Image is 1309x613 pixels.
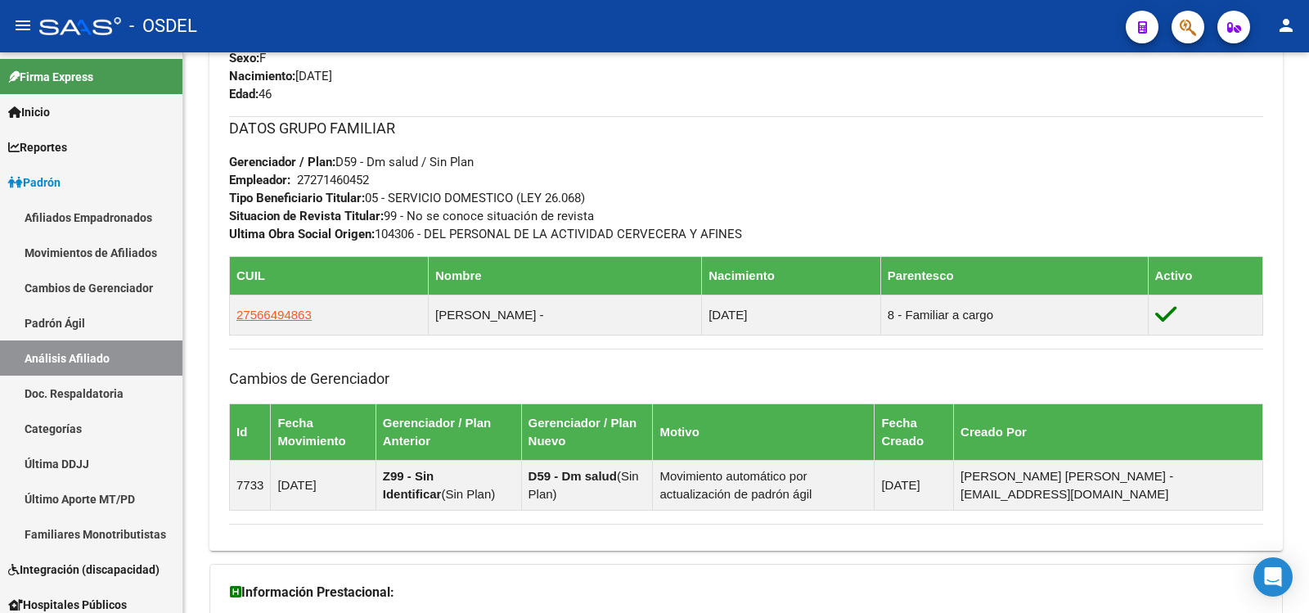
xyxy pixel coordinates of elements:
span: Inicio [8,103,50,121]
strong: Gerenciador / Plan: [229,155,335,169]
span: D59 - Dm salud / Sin Plan [229,155,474,169]
th: CUIL [230,256,429,295]
th: Nacimiento [702,256,881,295]
td: Movimiento automático por actualización de padrón ágil [653,460,875,510]
mat-icon: person [1276,16,1296,35]
span: [DATE] [229,69,332,83]
td: [PERSON_NAME] [PERSON_NAME] - [EMAIL_ADDRESS][DOMAIN_NAME] [954,460,1263,510]
td: 7733 [230,460,271,510]
td: 8 - Familiar a cargo [880,295,1148,335]
h3: Información Prestacional: [230,581,1262,604]
div: 27271460452 [297,171,369,189]
th: Motivo [653,403,875,460]
span: Sin Plan [529,469,639,501]
span: 05 - SERVICIO DOMESTICO (LEY 26.068) [229,191,585,205]
mat-icon: menu [13,16,33,35]
span: - OSDEL [129,8,197,44]
strong: Nacimiento: [229,69,295,83]
th: Id [230,403,271,460]
td: [PERSON_NAME] - [429,295,702,335]
span: 104306 - DEL PERSONAL DE LA ACTIVIDAD CERVECERA Y AFINES [229,227,742,241]
th: Parentesco [880,256,1148,295]
td: [DATE] [875,460,954,510]
span: F [229,51,266,65]
span: Sin Plan [445,487,491,501]
span: Integración (discapacidad) [8,561,160,579]
span: Firma Express [8,68,93,86]
th: Gerenciador / Plan Anterior [376,403,521,460]
strong: Sexo: [229,51,259,65]
strong: Empleador: [229,173,290,187]
strong: Z99 - Sin Identificar [383,469,442,501]
th: Activo [1148,256,1262,295]
td: ( ) [521,460,653,510]
span: Padrón [8,174,61,192]
span: 46 [229,87,272,101]
div: Open Intercom Messenger [1253,557,1293,597]
th: Gerenciador / Plan Nuevo [521,403,653,460]
strong: Edad: [229,87,259,101]
td: [DATE] [702,295,881,335]
strong: Tipo Beneficiario Titular: [229,191,365,205]
span: Reportes [8,138,67,156]
th: Fecha Creado [875,403,954,460]
strong: Situacion de Revista Titular: [229,209,384,223]
th: Nombre [429,256,702,295]
strong: Ultima Obra Social Origen: [229,227,375,241]
th: Fecha Movimiento [271,403,376,460]
span: 27566494863 [236,308,312,322]
h3: DATOS GRUPO FAMILIAR [229,117,1263,140]
span: 99 - No se conoce situación de revista [229,209,594,223]
th: Creado Por [954,403,1263,460]
td: [DATE] [271,460,376,510]
strong: D59 - Dm salud [529,469,617,483]
td: ( ) [376,460,521,510]
h3: Cambios de Gerenciador [229,367,1263,390]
